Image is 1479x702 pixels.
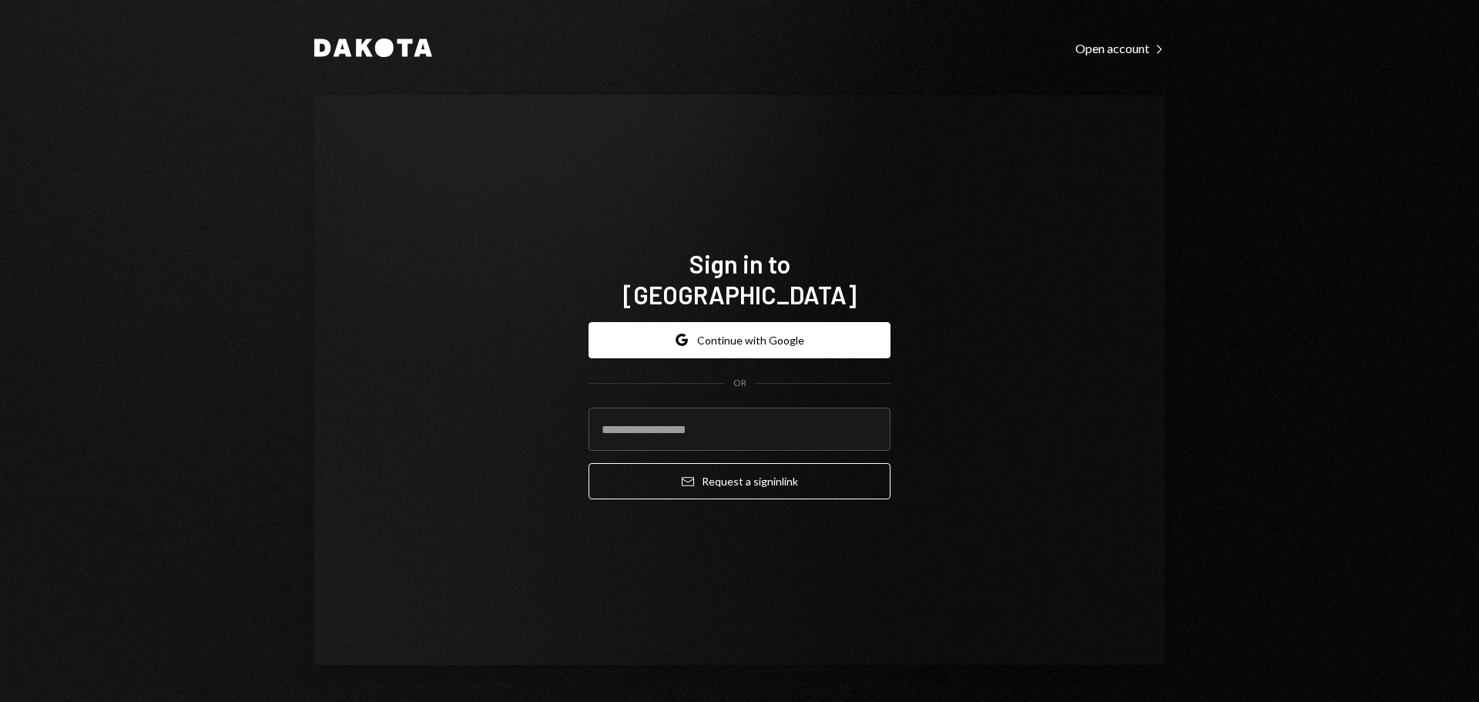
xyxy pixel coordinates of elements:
button: Request a signinlink [589,463,890,499]
a: Open account [1075,39,1165,56]
button: Continue with Google [589,322,890,358]
div: OR [733,377,746,390]
h1: Sign in to [GEOGRAPHIC_DATA] [589,248,890,310]
div: Open account [1075,41,1165,56]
